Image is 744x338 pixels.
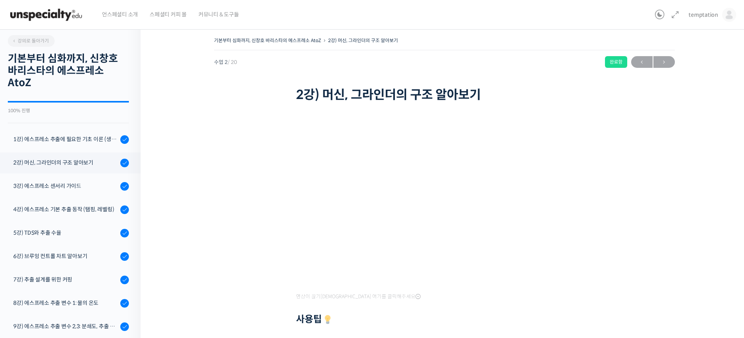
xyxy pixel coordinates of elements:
[214,37,321,43] a: 기본부터 심화까지, 신창호 바리스타의 에스프레소 AtoZ
[13,275,118,284] div: 7강) 추출 설계를 위한 커핑
[228,59,237,65] span: / 20
[13,182,118,190] div: 3강) 에스프레소 센서리 가이드
[13,158,118,167] div: 2강) 머신, 그라인더의 구조 알아보기
[631,56,653,68] a: ←이전
[12,38,49,44] span: 강의로 돌아가기
[323,315,332,324] img: 💡
[689,11,718,18] span: temptation
[296,294,421,300] span: 영상이 끊기[DEMOGRAPHIC_DATA] 여기를 클릭해주세요
[214,60,237,65] span: 수업 2
[13,299,118,307] div: 8강) 에스프레소 추출 변수 1: 물의 온도
[13,205,118,214] div: 4강) 에스프레소 기본 추출 동작 (탬핑, 레벨링)
[653,56,675,68] a: 다음→
[296,87,593,102] h1: 2강) 머신, 그라인더의 구조 알아보기
[13,228,118,237] div: 5강) TDS와 추출 수율
[328,37,398,43] a: 2강) 머신, 그라인더의 구조 알아보기
[8,53,129,89] h2: 기본부터 심화까지, 신창호 바리스타의 에스프레소 AtoZ
[653,57,675,67] span: →
[13,135,118,143] div: 1강) 에스프레소 추출에 필요한 기초 이론 (생두, 가공, 로스팅)
[296,313,334,325] strong: 사용팁
[13,252,118,260] div: 6강) 브루잉 컨트롤 차트 알아보기
[8,35,55,47] a: 강의로 돌아가기
[13,322,118,331] div: 9강) 에스프레소 추출 변수 2,3: 분쇄도, 추출 시간
[605,56,627,68] div: 완료함
[8,108,129,113] div: 100% 진행
[631,57,653,67] span: ←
